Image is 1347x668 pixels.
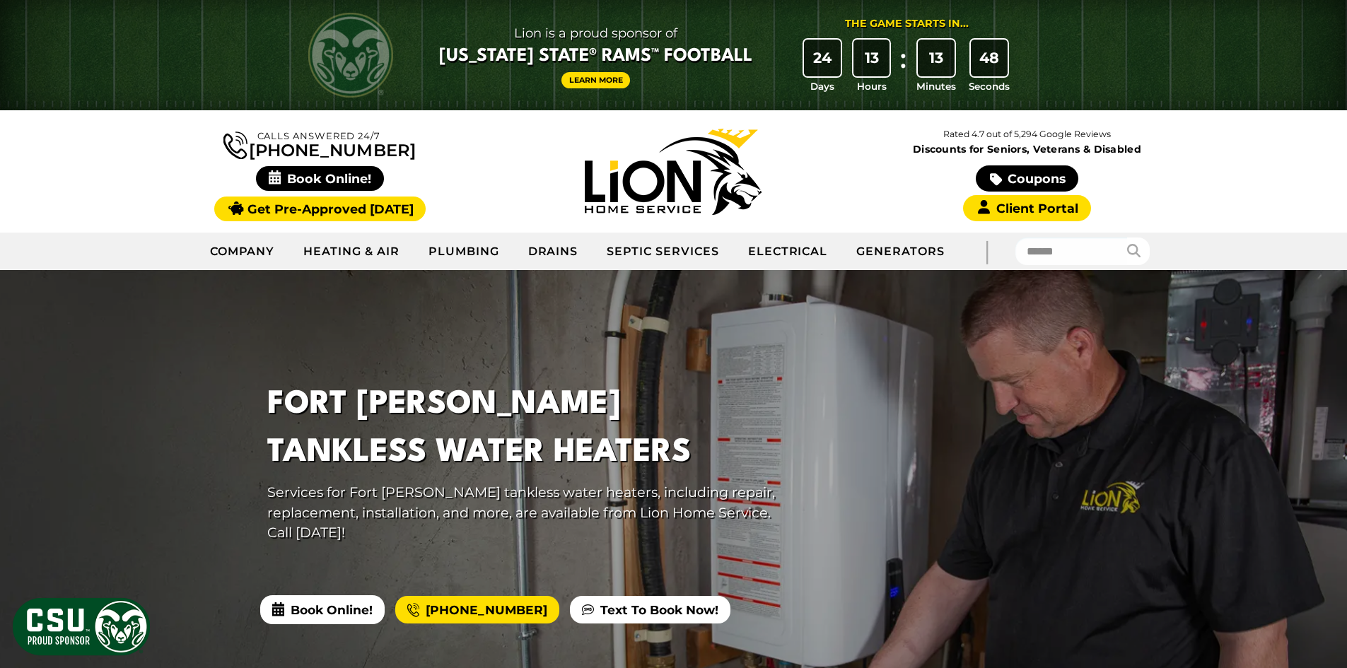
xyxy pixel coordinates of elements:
[439,45,752,69] span: [US_STATE] State® Rams™ Football
[810,79,834,93] span: Days
[289,234,414,269] a: Heating & Air
[842,234,959,269] a: Generators
[971,40,1008,76] div: 48
[267,381,782,476] h1: Fort [PERSON_NAME] Tankless Water Heaters
[969,79,1010,93] span: Seconds
[11,596,152,657] img: CSU Sponsor Badge
[593,234,733,269] a: Septic Services
[395,596,559,624] a: [PHONE_NUMBER]
[585,129,762,215] img: Lion Home Service
[963,195,1090,221] a: Client Portal
[734,234,843,269] a: Electrical
[308,13,393,98] img: CSU Rams logo
[804,40,841,76] div: 24
[850,127,1203,142] p: Rated 4.7 out of 5,294 Google Reviews
[916,79,956,93] span: Minutes
[439,22,752,45] span: Lion is a proud sponsor of
[976,165,1078,192] a: Coupons
[853,144,1201,154] span: Discounts for Seniors, Veterans & Disabled
[260,595,385,623] span: Book Online!
[896,40,910,94] div: :
[267,482,782,543] p: Services for Fort [PERSON_NAME] tankless water heaters, including repair, replacement, installati...
[223,129,416,159] a: [PHONE_NUMBER]
[414,234,514,269] a: Plumbing
[570,596,730,624] a: Text To Book Now!
[857,79,887,93] span: Hours
[959,233,1015,270] div: |
[918,40,955,76] div: 13
[845,16,969,32] div: The Game Starts in...
[256,166,384,191] span: Book Online!
[561,72,631,88] a: Learn More
[196,234,290,269] a: Company
[853,40,890,76] div: 13
[214,197,426,221] a: Get Pre-Approved [DATE]
[514,234,593,269] a: Drains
